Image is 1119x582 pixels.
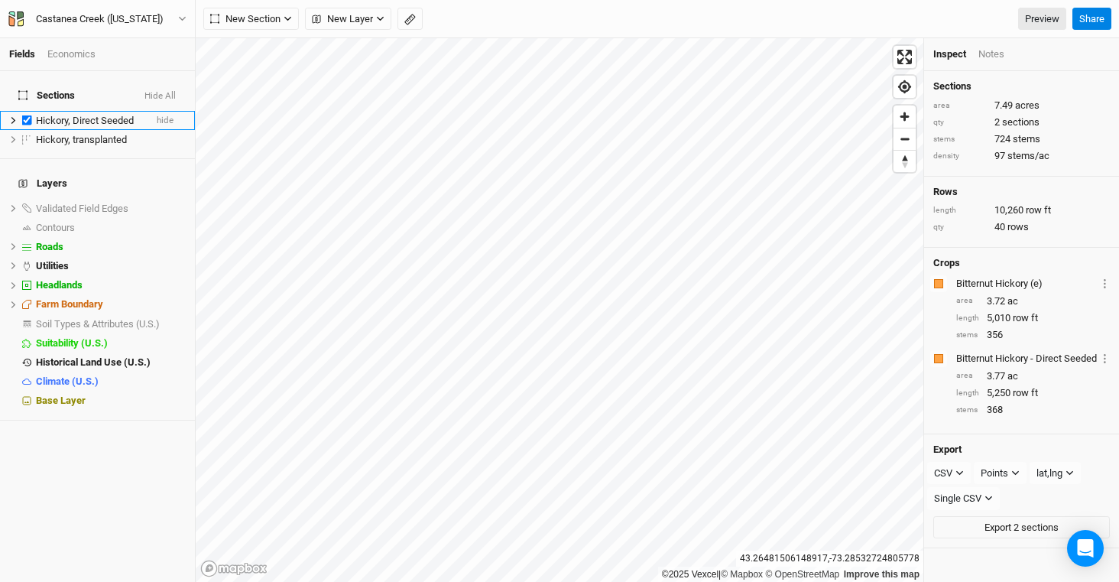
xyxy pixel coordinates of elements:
[981,466,1008,481] div: Points
[956,311,1110,325] div: 5,010
[933,80,1110,93] h4: Sections
[956,313,979,324] div: length
[894,106,916,128] button: Zoom in
[47,47,96,61] div: Economics
[36,376,186,388] div: Climate (U.S.)
[36,376,99,387] span: Climate (U.S.)
[1013,386,1038,400] span: row ft
[956,403,1110,417] div: 368
[933,257,960,269] h4: Crops
[1015,99,1040,112] span: acres
[36,115,144,127] div: Hickory, Direct Seeded
[956,370,979,382] div: area
[933,100,987,112] div: area
[36,395,186,407] div: Base Layer
[36,11,164,27] div: Castanea Creek ([US_STATE])
[1013,132,1040,146] span: stems
[36,260,186,272] div: Utilities
[662,567,920,582] div: |
[1030,462,1081,485] button: lat,lng
[8,11,187,28] button: Castanea Creek ([US_STATE])
[933,115,1110,129] div: 2
[36,318,186,330] div: Soil Types & Attributes (U.S.)
[894,46,916,68] button: Enter fullscreen
[721,569,763,580] a: Mapbox
[956,328,1110,342] div: 356
[36,279,186,291] div: Headlands
[1013,311,1038,325] span: row ft
[1100,350,1110,367] button: Crop Usage
[36,115,134,126] span: Hickory, Direct Seeded
[956,388,979,399] div: length
[933,134,987,145] div: stems
[1002,115,1040,129] span: sections
[894,128,916,150] button: Zoom out
[894,151,916,172] span: Reset bearing to north
[933,203,1110,217] div: 10,260
[200,560,268,577] a: Mapbox logo
[157,111,174,130] span: hide
[36,279,83,291] span: Headlands
[933,99,1110,112] div: 7.49
[956,405,979,416] div: stems
[894,76,916,98] button: Find my location
[397,8,423,31] button: Shortcut: M
[36,203,186,215] div: Validated Field Edges
[844,569,920,580] a: Improve this map
[933,132,1110,146] div: 724
[956,330,979,341] div: stems
[933,444,1110,456] h4: Export
[736,551,923,567] div: 43.26481506148917 , -73.28532724805778
[974,462,1027,485] button: Points
[956,369,1110,383] div: 3.77
[978,47,1004,61] div: Notes
[1018,8,1066,31] a: Preview
[36,241,63,252] span: Roads
[36,318,160,330] span: Soil Types & Attributes (U.S.)
[1007,369,1018,383] span: ac
[144,91,177,102] button: Hide All
[36,241,186,253] div: Roads
[933,117,987,128] div: qty
[1067,530,1104,567] div: Open Intercom Messenger
[933,186,1110,198] h4: Rows
[956,386,1110,400] div: 5,250
[36,337,108,349] span: Suitability (U.S.)
[956,277,1097,291] div: Bitternut Hickory (e)
[927,487,1000,510] button: Single CSV
[933,222,987,233] div: qty
[36,222,75,233] span: Contours
[1007,149,1049,163] span: stems/ac
[662,569,718,580] a: ©2025 Vexcel
[305,8,391,31] button: New Layer
[933,220,1110,234] div: 40
[36,337,186,350] div: Suitability (U.S.)
[203,8,299,31] button: New Section
[934,466,952,481] div: CSV
[36,298,103,310] span: Farm Boundary
[933,149,1110,163] div: 97
[1007,220,1029,234] span: rows
[36,203,128,214] span: Validated Field Edges
[9,168,186,199] h4: Layers
[933,205,987,216] div: length
[196,38,923,582] canvas: Map
[36,298,186,311] div: Farm Boundary
[36,11,164,27] div: Castanea Creek (Washington)
[36,260,69,271] span: Utilities
[36,356,186,369] div: Historical Land Use (U.S.)
[1072,8,1111,31] button: Share
[765,569,839,580] a: OpenStreetMap
[956,294,1110,308] div: 3.72
[312,11,373,27] span: New Layer
[933,516,1110,539] button: Export 2 sections
[210,11,281,27] span: New Section
[956,352,1097,366] div: Bitternut Hickory - Direct Seeded
[933,151,987,162] div: density
[1026,203,1051,217] span: row ft
[1036,466,1062,481] div: lat,lng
